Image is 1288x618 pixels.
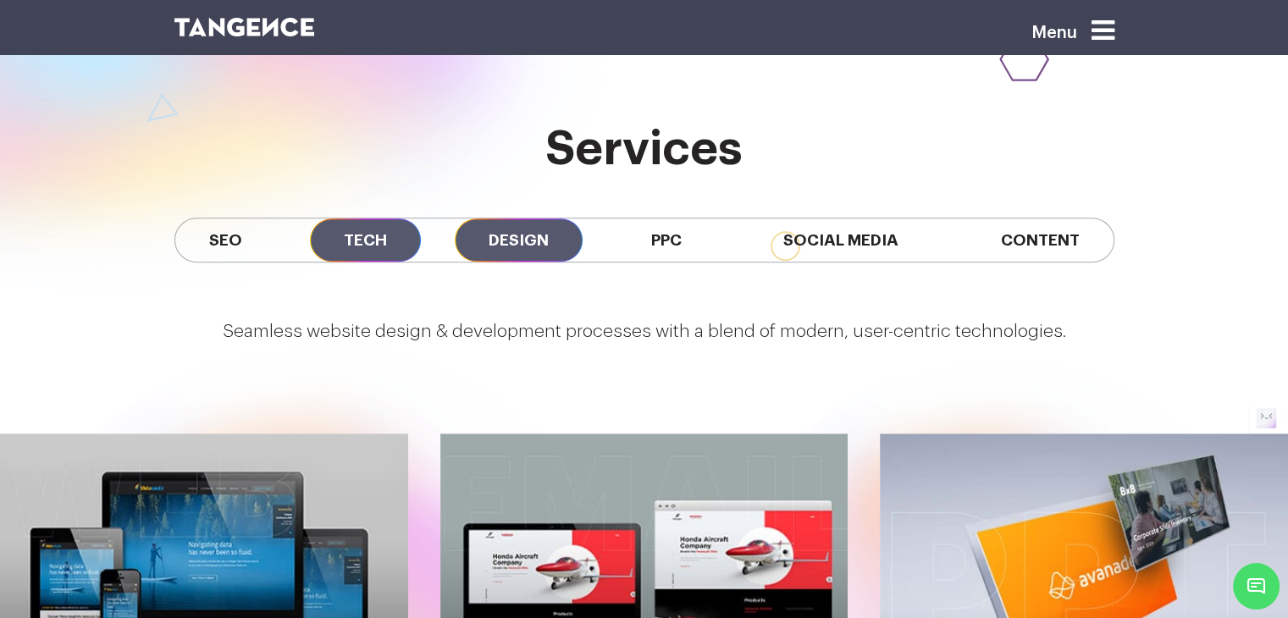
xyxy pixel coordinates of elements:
[966,218,1113,262] span: Content
[175,218,276,262] span: SEO
[1233,563,1280,610] span: Chat Widget
[617,218,716,262] span: PPC
[455,218,583,262] span: Design
[310,218,421,262] span: Tech
[174,123,1114,175] h2: services
[749,218,932,262] span: Social Media
[174,18,315,36] img: logo SVG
